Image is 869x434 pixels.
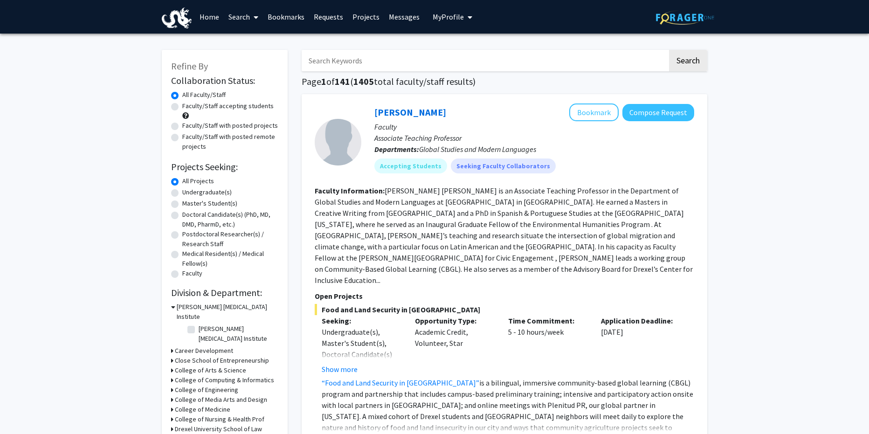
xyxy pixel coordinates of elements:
div: 5 - 10 hours/week [501,315,594,375]
a: Messages [384,0,424,33]
h2: Projects Seeking: [171,161,278,172]
button: Add Steve Dolph to Bookmarks [569,103,619,121]
h3: College of Arts & Science [175,365,246,375]
span: My Profile [433,12,464,21]
label: Undergraduate(s) [182,187,232,197]
a: Home [195,0,224,33]
label: Medical Resident(s) / Medical Fellow(s) [182,249,278,269]
span: 141 [335,76,350,87]
div: [DATE] [594,315,687,375]
p: Open Projects [315,290,694,302]
label: Faculty/Staff accepting students [182,101,274,111]
span: Refine By [171,60,208,72]
div: Undergraduate(s), Master's Student(s), Doctoral Candidate(s) (PhD, MD, DMD, PharmD, etc.) [322,326,401,382]
b: Faculty Information: [315,186,385,195]
label: All Projects [182,176,214,186]
h1: Page of ( total faculty/staff results) [302,76,707,87]
h3: [PERSON_NAME] [MEDICAL_DATA] Institute [177,302,278,322]
span: 1405 [353,76,374,87]
label: Doctoral Candidate(s) (PhD, MD, DMD, PharmD, etc.) [182,210,278,229]
p: Opportunity Type: [415,315,494,326]
a: Bookmarks [263,0,309,33]
h3: College of Media Arts and Design [175,395,267,405]
span: 1 [321,76,326,87]
p: Faculty [374,121,694,132]
label: Faculty [182,269,202,278]
p: Time Commitment: [508,315,587,326]
p: Seeking: [322,315,401,326]
button: Search [669,50,707,71]
button: Compose Request to Steve Dolph [622,104,694,121]
button: Show more [322,364,358,375]
label: All Faculty/Staff [182,90,226,100]
img: ForagerOne Logo [656,10,714,25]
img: Drexel University Logo [162,7,192,28]
span: Food and Land Security in [GEOGRAPHIC_DATA] [315,304,694,315]
fg-read-more: [PERSON_NAME] [PERSON_NAME] is an Associate Teaching Professor in the Department of Global Studie... [315,186,693,285]
iframe: Chat [829,392,862,427]
mat-chip: Accepting Students [374,158,447,173]
input: Search Keywords [302,50,668,71]
a: “Food and Land Security in [GEOGRAPHIC_DATA]” [322,378,479,387]
h3: College of Medicine [175,405,230,414]
a: Requests [309,0,348,33]
h3: College of Engineering [175,385,238,395]
h3: Close School of Entrepreneurship [175,356,269,365]
b: Departments: [374,145,419,154]
label: Postdoctoral Researcher(s) / Research Staff [182,229,278,249]
p: Associate Teaching Professor [374,132,694,144]
h3: Drexel University School of Law [175,424,262,434]
p: Application Deadline: [601,315,680,326]
label: [PERSON_NAME] [MEDICAL_DATA] Institute [199,324,276,344]
div: Academic Credit, Volunteer, Star [408,315,501,375]
h2: Collaboration Status: [171,75,278,86]
span: Global Studies and Modern Languages [419,145,536,154]
a: Projects [348,0,384,33]
h2: Division & Department: [171,287,278,298]
h3: College of Computing & Informatics [175,375,274,385]
a: Search [224,0,263,33]
label: Master's Student(s) [182,199,237,208]
mat-chip: Seeking Faculty Collaborators [451,158,556,173]
label: Faculty/Staff with posted projects [182,121,278,131]
h3: College of Nursing & Health Prof [175,414,264,424]
h3: Career Development [175,346,233,356]
label: Faculty/Staff with posted remote projects [182,132,278,152]
a: [PERSON_NAME] [374,106,446,118]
